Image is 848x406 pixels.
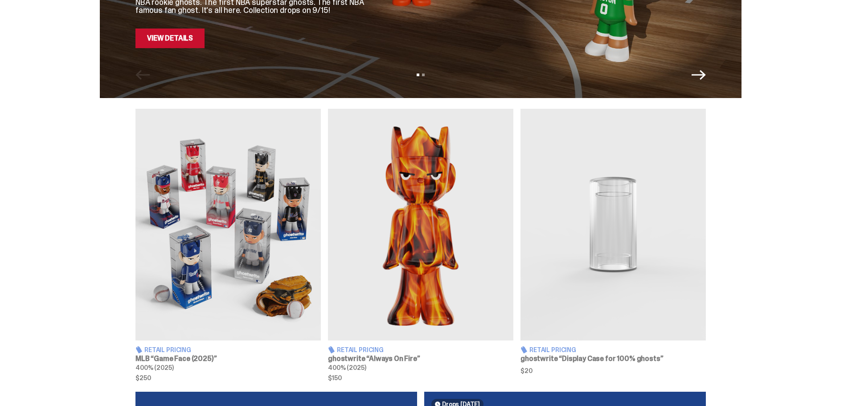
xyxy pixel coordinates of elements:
span: $20 [520,368,706,374]
h3: MLB “Game Face (2025)” [135,355,321,362]
span: 400% (2025) [328,364,366,372]
span: $250 [135,375,321,381]
button: View slide 2 [422,74,425,76]
button: Next [692,68,706,82]
img: Display Case for 100% ghosts [520,109,706,340]
button: View slide 1 [417,74,419,76]
span: $150 [328,375,513,381]
span: Retail Pricing [337,347,384,353]
h3: ghostwrite “Display Case for 100% ghosts” [520,355,706,362]
img: Game Face (2025) [135,109,321,340]
img: Always On Fire [328,109,513,340]
a: View Details [135,29,205,48]
a: Game Face (2025) Retail Pricing [135,109,321,381]
span: 400% (2025) [135,364,173,372]
span: Retail Pricing [144,347,191,353]
h3: ghostwrite “Always On Fire” [328,355,513,362]
a: Display Case for 100% ghosts Retail Pricing [520,109,706,381]
span: Retail Pricing [529,347,576,353]
a: Always On Fire Retail Pricing [328,109,513,381]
